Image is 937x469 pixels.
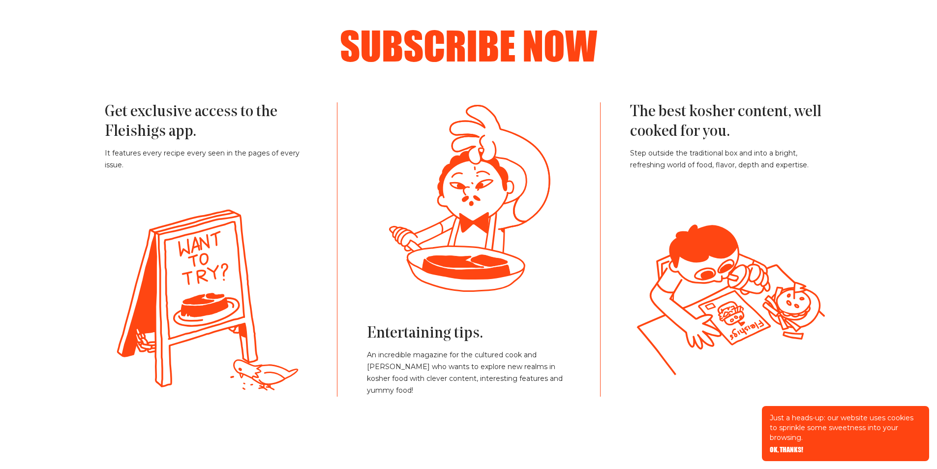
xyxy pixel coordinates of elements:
h3: Get exclusive access to the Fleishigs app. [105,102,308,142]
p: An incredible magazine for the cultured cook and [PERSON_NAME] who wants to explore new realms in... [367,349,570,397]
p: It features every recipe every seen in the pages of every issue. [105,148,308,171]
h2: Subscribe now [134,26,803,65]
p: Just a heads-up: our website uses cookies to sprinkle some sweetness into your browsing. [770,413,921,442]
p: Step outside the traditional box and into a bright, refreshing world of food, flavor, depth and e... [630,148,833,171]
h3: Entertaining tips. [367,324,570,344]
h3: The best kosher content, well cooked for you. [630,102,833,142]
